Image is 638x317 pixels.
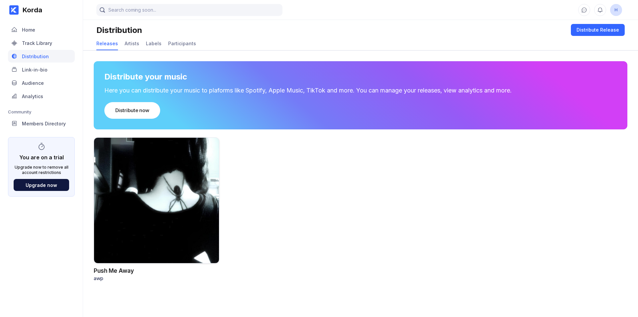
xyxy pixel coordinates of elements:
[94,267,134,274] a: Push Me Away
[19,6,42,14] div: Korda
[96,41,118,46] div: Releases
[125,37,139,50] a: Artists
[168,41,196,46] div: Participants
[14,165,69,175] div: Upgrade now to remove all account restrictions
[577,27,619,33] div: Distribute Release
[610,4,622,16] div: Hi
[22,27,35,33] div: Home
[125,41,139,46] div: Artists
[146,37,161,50] a: Labels
[22,93,43,99] div: Analytics
[146,41,161,46] div: Labels
[22,54,49,59] div: Distribution
[8,90,75,103] a: Analytics
[104,102,160,119] button: Distribute now
[14,179,69,191] button: Upgrade now
[8,117,75,130] a: Members Directory
[22,80,44,86] div: Audience
[168,37,196,50] a: Participants
[104,72,187,81] div: Distribute your music
[22,67,48,73] div: Link-in-bio
[8,37,75,50] a: Track Library
[571,24,625,36] button: Distribute Release
[22,121,66,126] div: Members Directory
[8,50,75,63] a: Distribution
[8,109,75,114] div: Community
[94,275,219,281] div: awp
[8,23,75,37] a: Home
[104,87,617,94] div: Here you can distribute your music to plaforms like Spotify, Apple Music, TikTok and more. You ca...
[115,107,149,114] div: Distribute now
[96,4,282,16] input: Search coming soon...
[26,182,57,188] div: Upgrade now
[96,37,118,50] a: Releases
[22,40,52,46] div: Track Library
[96,25,142,35] div: Distribution
[610,4,622,16] button: H
[8,77,75,90] a: Audience
[8,63,75,77] a: Link-in-bio
[19,151,64,161] div: You are on a trial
